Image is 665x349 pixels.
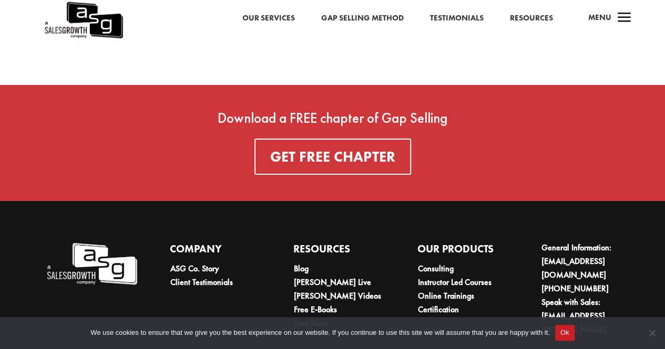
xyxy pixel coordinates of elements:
a: [EMAIL_ADDRESS][DOMAIN_NAME] [541,310,606,335]
a: [PERSON_NAME] Live [294,277,371,288]
a: Get FREE Chapter [254,139,411,174]
div: Download a FREE chapter of Gap Selling [67,112,599,124]
h4: Our Products [417,241,508,262]
a: Blog [294,263,309,274]
span: We use cookies to ensure that we give you the best experience on our website. If you continue to ... [90,327,549,338]
a: [PHONE_NUMBER] [541,283,609,294]
a: [PERSON_NAME] Videos [294,290,381,301]
a: Certification [417,304,458,315]
li: Speak with Sales: [541,295,632,336]
span: Menu [588,12,611,23]
a: Consulting [417,263,453,274]
li: General Information: [541,241,632,282]
a: Online Trainings [417,290,474,301]
h4: Company [169,241,261,262]
a: Our Services [242,12,294,25]
a: ASG Co. Story [170,263,219,274]
a: Testimonials [429,12,483,25]
a: Free E-Books [294,304,337,315]
a: Client Testimonials [170,277,232,288]
span: No [647,327,657,338]
span: a [613,8,635,29]
a: Gap Selling Method [321,12,403,25]
a: Instructor Led Courses [417,277,491,288]
a: Resources [509,12,553,25]
h4: Resources [293,241,385,262]
img: A Sales Growth Company [46,241,137,287]
a: [EMAIL_ADDRESS][DOMAIN_NAME] [541,256,606,280]
button: Ok [555,325,575,341]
